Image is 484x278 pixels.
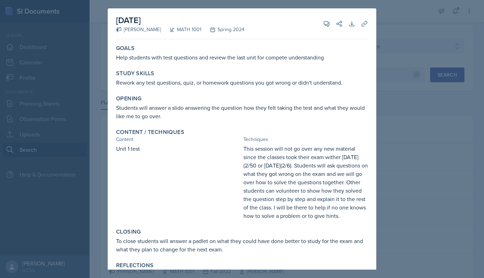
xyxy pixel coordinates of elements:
label: Opening [116,95,142,102]
p: Help students with test questions and review the last unit for compete understanding [116,53,368,62]
div: Content [116,136,241,143]
p: To close students will answer a padlet on what they could have done better to study for the exam ... [116,237,368,254]
div: [PERSON_NAME] [116,26,161,33]
p: Unit 1 test [116,144,241,153]
h2: [DATE] [116,14,244,27]
div: Techniques [243,136,368,143]
p: Students will answer a slido answering the question how they felt taking the test and what they w... [116,104,368,120]
p: Rework any test questions, quiz, or homework questions you got wrong or didn't understand. [116,78,368,87]
div: MATH 1001 [161,26,201,33]
div: Spring 2024 [201,26,244,33]
label: Study Skills [116,70,155,77]
label: Goals [116,45,135,52]
label: Content / Techniques [116,129,184,136]
label: Closing [116,228,141,235]
label: Reflections [116,262,154,269]
p: This session will not go over any new material since the classes took their exam wither [DATE](2/... [243,144,368,220]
